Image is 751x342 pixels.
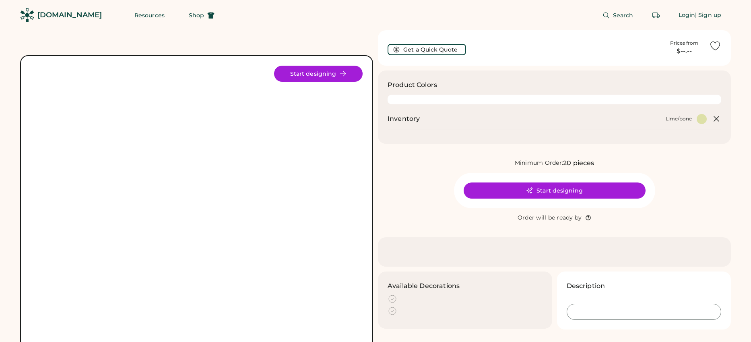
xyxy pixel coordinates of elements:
[670,40,698,46] div: Prices from
[20,8,34,22] img: Rendered Logo - Screens
[388,80,437,90] h3: Product Colors
[666,116,692,122] div: Lime/bone
[179,7,224,23] button: Shop
[518,214,582,222] div: Order will be ready by
[648,7,664,23] button: Retrieve an order
[695,11,721,19] div: | Sign up
[464,182,646,199] button: Start designing
[388,44,466,55] button: Get a Quick Quote
[679,11,695,19] div: Login
[388,114,420,124] h2: Inventory
[37,10,102,20] div: [DOMAIN_NAME]
[563,158,594,168] div: 20 pieces
[567,281,605,291] h3: Description
[189,12,204,18] span: Shop
[125,7,174,23] button: Resources
[515,159,563,167] div: Minimum Order:
[613,12,633,18] span: Search
[274,66,363,82] button: Start designing
[664,46,704,56] div: $--.--
[593,7,643,23] button: Search
[388,281,460,291] h3: Available Decorations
